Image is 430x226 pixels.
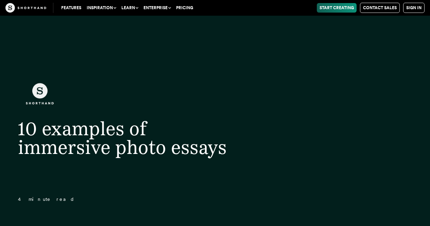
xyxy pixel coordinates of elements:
[4,119,250,157] h1: 10 examples of immersive photo essays
[4,195,250,204] p: 4 minute read
[360,3,400,13] a: Contact Sales
[317,3,357,13] a: Start Creating
[5,3,46,13] img: The Craft
[119,3,141,13] button: Learn
[58,3,84,13] a: Features
[84,3,119,13] button: Inspiration
[403,3,425,13] a: Sign in
[141,3,173,13] button: Enterprise
[173,3,196,13] a: Pricing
